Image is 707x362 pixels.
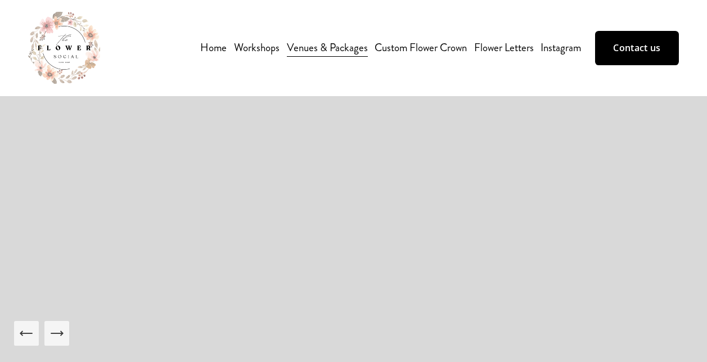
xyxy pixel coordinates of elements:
[200,38,227,57] a: Home
[234,39,280,56] span: Workshops
[14,321,39,346] button: Previous Slide
[287,38,368,57] a: Venues & Packages
[234,38,280,57] a: folder dropdown
[28,12,100,84] img: The Flower Social
[595,31,678,65] a: Contact us
[375,38,467,57] a: Custom Flower Crown
[44,321,69,346] button: Next Slide
[474,38,534,57] a: Flower Letters
[541,38,581,57] a: Instagram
